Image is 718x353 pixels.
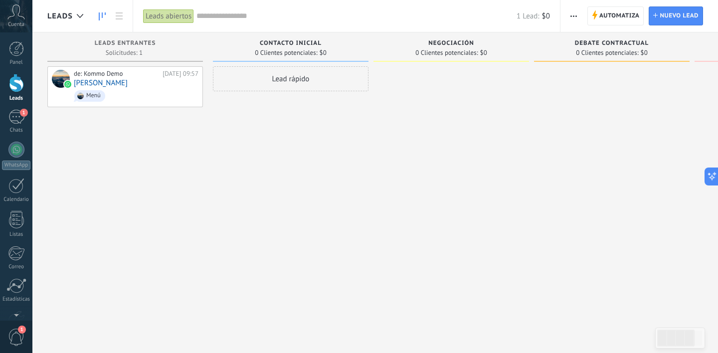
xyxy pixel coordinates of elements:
[575,40,649,47] span: Debate contractual
[2,127,31,134] div: Chats
[320,50,327,56] span: $0
[566,6,581,25] button: Más
[143,9,194,23] div: Leads abiertos
[260,40,322,47] span: Contacto inicial
[74,70,159,78] div: de: Kommo Demo
[587,6,644,25] a: Automatiza
[163,70,198,78] div: [DATE] 09:57
[213,66,368,91] div: Lead rápido
[2,231,31,238] div: Listas
[8,21,24,28] span: Cuenta
[74,79,128,87] a: [PERSON_NAME]
[95,40,156,47] span: Leads Entrantes
[599,7,640,25] span: Automatiza
[415,50,478,56] span: 0 Clientes potenciales:
[539,40,685,48] div: Debate contractual
[2,196,31,203] div: Calendario
[428,40,474,47] span: Negociación
[52,40,198,48] div: Leads Entrantes
[641,50,648,56] span: $0
[2,95,31,102] div: Leads
[378,40,524,48] div: Negociación
[20,109,28,117] span: 1
[106,50,143,56] span: Solicitudes: 1
[649,6,703,25] a: Nuevo lead
[542,11,550,21] span: $0
[2,59,31,66] div: Panel
[576,50,638,56] span: 0 Clientes potenciales:
[52,70,70,88] div: Dani Solis
[218,40,363,48] div: Contacto inicial
[64,81,71,88] img: waba.svg
[480,50,487,56] span: $0
[2,296,31,303] div: Estadísticas
[517,11,539,21] span: 1 Lead:
[2,264,31,270] div: Correo
[47,11,73,21] span: Leads
[111,6,128,26] a: Lista
[94,6,111,26] a: Leads
[660,7,699,25] span: Nuevo lead
[18,326,26,334] span: 1
[255,50,317,56] span: 0 Clientes potenciales:
[2,161,30,170] div: WhatsApp
[86,92,101,99] div: Menú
